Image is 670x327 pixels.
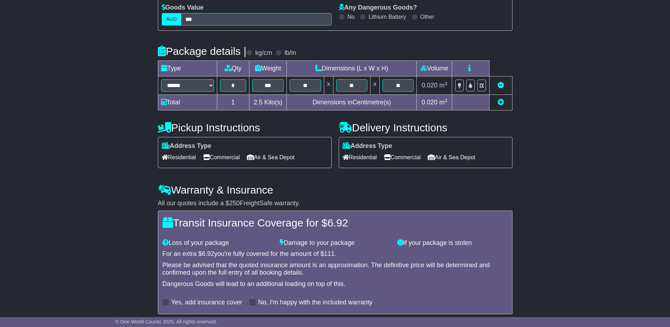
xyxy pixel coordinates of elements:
span: Commercial [203,152,240,163]
span: Residential [343,152,377,163]
span: 250 [229,200,240,207]
span: Air & Sea Depot [428,152,475,163]
h4: Transit Insurance Coverage for $ [162,217,508,229]
label: No [348,13,355,20]
span: 111 [324,250,334,257]
a: Add new item [498,99,504,106]
span: 2.5 [254,99,262,106]
td: 1 [217,95,249,110]
label: No, I'm happy with the included warranty [258,299,373,306]
td: Dimensions (L x W x H) [287,61,417,76]
td: Total [158,95,217,110]
span: 6.92 [327,217,348,229]
td: Dimensions in Centimetre(s) [287,95,417,110]
label: Goods Value [162,4,204,12]
sup: 3 [445,98,447,103]
span: 6.92 [202,250,214,257]
td: x [324,76,333,95]
div: If your package is stolen [394,239,511,247]
td: x [370,76,380,95]
td: Weight [249,61,287,76]
td: Qty [217,61,249,76]
label: Address Type [343,142,392,150]
span: 0.020 [422,99,438,106]
label: AUD [162,13,182,25]
label: Other [420,13,434,20]
h4: Delivery Instructions [339,122,512,133]
span: m [439,99,447,106]
label: Any Dangerous Goods? [339,4,417,12]
td: Kilo(s) [249,95,287,110]
label: Address Type [162,142,212,150]
label: Lithium Battery [368,13,406,20]
span: © One World Courier 2025. All rights reserved. [115,319,217,325]
h4: Package details | [158,45,247,57]
span: m [439,82,447,89]
span: 0.020 [422,82,438,89]
h4: Warranty & Insurance [158,184,512,196]
a: Remove this item [498,82,504,89]
h4: Pickup Instructions [158,122,332,133]
div: Dangerous Goods will lead to an additional loading on top of this. [162,280,508,288]
td: Volume [417,61,452,76]
label: kg/cm [255,49,272,57]
td: Type [158,61,217,76]
label: lb/in [284,49,296,57]
div: For an extra $ you're fully covered for the amount of $ . [162,250,508,258]
span: Air & Sea Depot [247,152,295,163]
div: All our quotes include a $ FreightSafe warranty. [158,200,512,207]
div: Please be advised that the quoted insurance amount is an approximation. The definitive price will... [162,262,508,277]
span: Commercial [384,152,421,163]
label: Yes, add insurance cover [171,299,242,306]
span: Residential [162,152,196,163]
div: Damage to your package [276,239,394,247]
sup: 3 [445,81,447,86]
div: Loss of your package [159,239,277,247]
